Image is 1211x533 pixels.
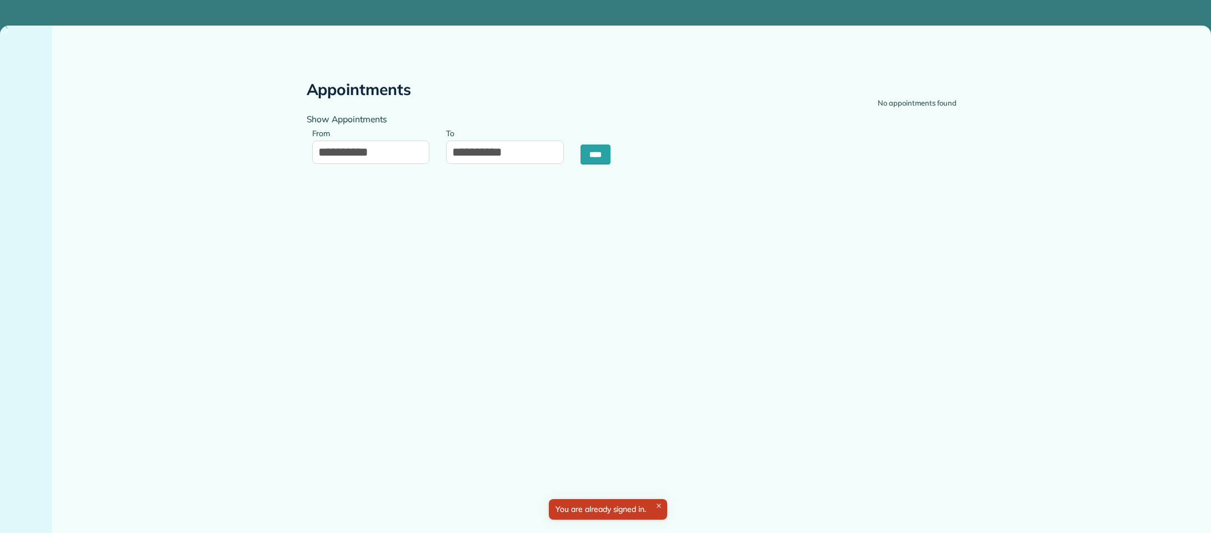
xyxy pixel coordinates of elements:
div: No appointments found [878,98,956,109]
h2: Appointments [307,81,412,98]
label: To [446,122,460,143]
label: From [312,122,336,143]
h4: Show Appointments [307,114,623,124]
div: You are already signed in. [549,499,667,520]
